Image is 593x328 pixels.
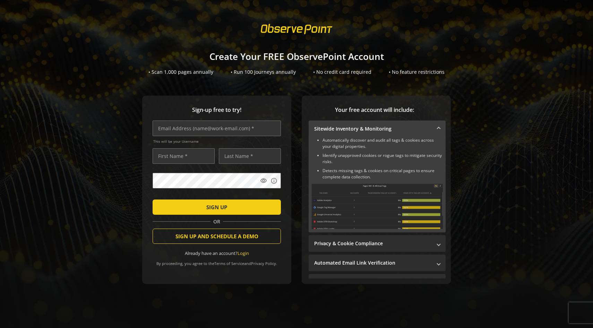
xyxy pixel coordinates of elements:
li: Identify unapproved cookies or rogue tags to mitigate security risks. [323,152,443,165]
input: Email Address (name@work-email.com) * [153,121,281,136]
div: • No credit card required [313,69,371,76]
span: SIGN UP [206,201,227,213]
button: SIGN UP [153,200,281,215]
a: Privacy Policy [251,261,276,266]
span: This will be your Username [153,139,281,144]
div: • Scan 1,000 pages annually [148,69,213,76]
div: • No feature restrictions [389,69,445,76]
span: OR [210,218,223,225]
a: Terms of Service [214,261,244,266]
span: Your free account will include: [309,106,440,114]
input: Last Name * [219,148,281,164]
img: Sitewide Inventory & Monitoring [311,184,443,229]
mat-expansion-panel-header: Sitewide Inventory & Monitoring [309,121,446,137]
div: • Run 100 Journeys annually [231,69,296,76]
button: SIGN UP AND SCHEDULE A DEMO [153,229,281,244]
mat-panel-title: Privacy & Cookie Compliance [314,240,432,247]
mat-expansion-panel-header: Privacy & Cookie Compliance [309,235,446,252]
div: By proceeding, you agree to the and . [153,256,281,266]
mat-expansion-panel-header: Automated Email Link Verification [309,255,446,271]
div: Already have an account? [153,250,281,257]
mat-panel-title: Automated Email Link Verification [314,259,432,266]
span: SIGN UP AND SCHEDULE A DEMO [175,230,258,242]
span: Sign-up free to try! [153,106,281,114]
a: Login [238,250,249,256]
div: Sitewide Inventory & Monitoring [309,137,446,232]
mat-panel-title: Sitewide Inventory & Monitoring [314,125,432,132]
mat-icon: info [270,177,277,184]
li: Automatically discover and audit all tags & cookies across your digital properties. [323,137,443,150]
li: Detects missing tags & cookies on critical pages to ensure complete data collection. [323,168,443,180]
mat-expansion-panel-header: Performance Monitoring with Web Vitals [309,274,446,291]
input: First Name * [153,148,215,164]
mat-icon: visibility [260,177,267,184]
